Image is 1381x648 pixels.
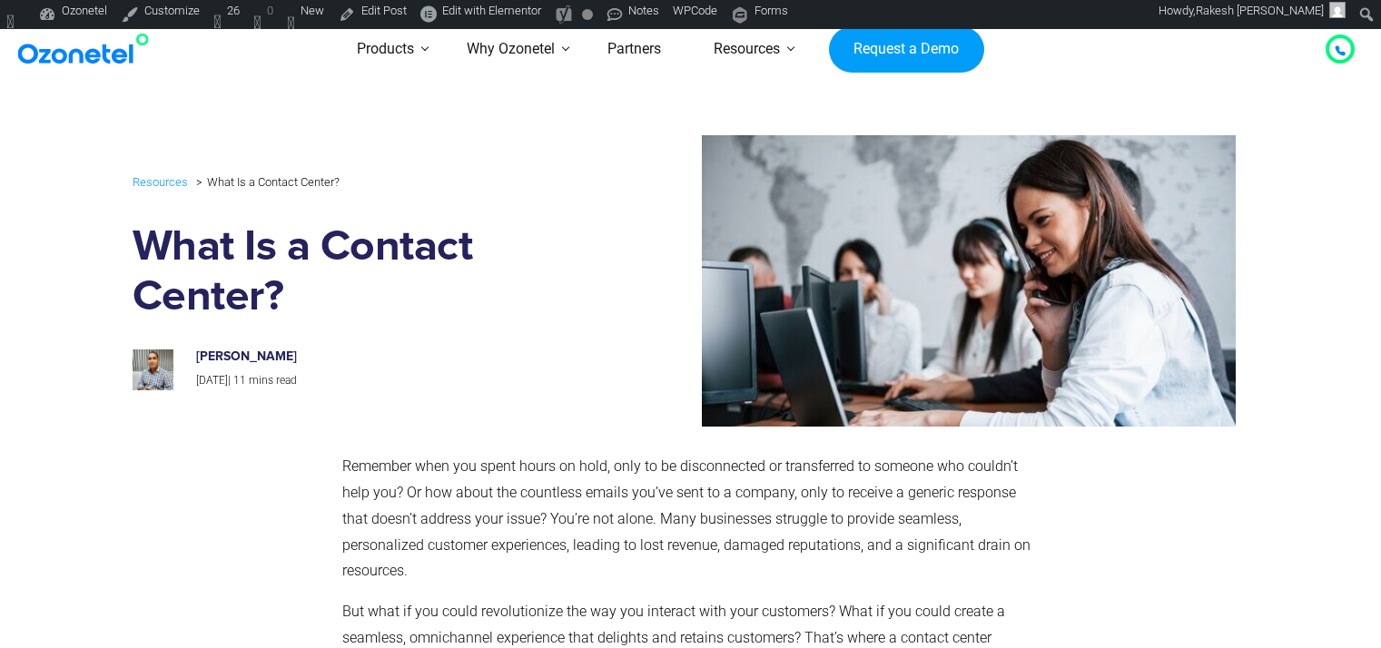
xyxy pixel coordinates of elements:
h6: [PERSON_NAME] [196,349,579,365]
span: [DATE] [196,374,228,387]
span: 11 [233,374,246,387]
p: | [196,371,579,391]
li: What Is a Contact Center? [192,171,340,193]
a: Resources [133,172,188,192]
img: What is Contact Center [+Meaning, Working, Benefits, Types] [611,135,1236,427]
span: mins read [249,374,297,387]
img: prashanth-kancherla_avatar-200x200.jpeg [133,349,173,390]
div: Not available [582,9,593,20]
a: Partners [581,17,687,82]
a: Why Ozonetel [440,17,581,82]
a: Resources [687,17,806,82]
h1: What Is a Contact Center? [133,222,598,322]
a: Request a Demo [829,26,984,74]
a: Products [330,17,440,82]
span: Edit with Elementor [442,4,541,17]
span: Rakesh [PERSON_NAME] [1196,4,1324,17]
span: Remember when you spent hours on hold, only to be disconnected or transferred to someone who coul... [342,457,1031,579]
